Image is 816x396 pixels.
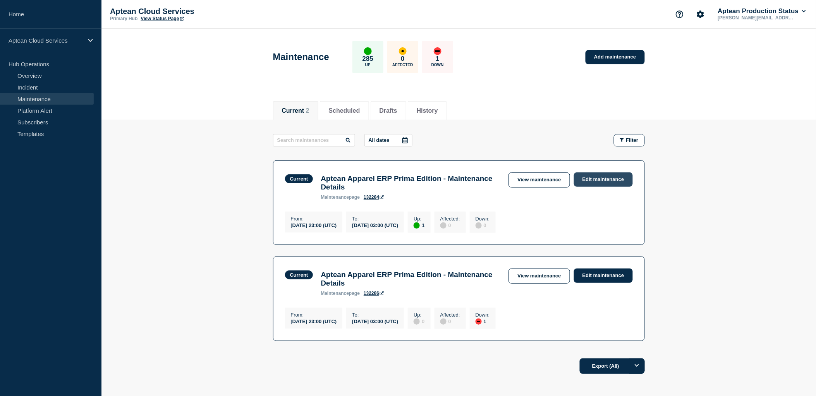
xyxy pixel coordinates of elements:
div: up [414,222,420,229]
div: [DATE] 23:00 (UTC) [291,318,337,324]
p: Up : [414,216,424,222]
h3: Aptean Apparel ERP Prima Edition - Maintenance Details [321,270,501,288]
p: page [321,291,360,296]
a: View Status Page [141,16,184,21]
span: Filter [626,137,639,143]
a: Edit maintenance [574,269,633,283]
div: 1 [414,222,424,229]
p: Down : [476,216,490,222]
a: View maintenance [508,172,570,188]
div: affected [399,47,407,55]
p: Affected [392,63,413,67]
p: Up : [414,312,424,318]
div: 0 [440,318,460,325]
button: Current 2 [282,107,309,114]
div: disabled [414,319,420,325]
div: [DATE] 23:00 (UTC) [291,222,337,228]
p: 1 [436,55,439,63]
span: maintenance [321,291,349,296]
div: down [476,319,482,325]
a: Add maintenance [586,50,644,64]
p: 0 [401,55,404,63]
div: 0 [440,222,460,229]
p: 285 [362,55,373,63]
p: page [321,195,360,200]
div: 0 [476,222,490,229]
div: disabled [440,319,447,325]
p: Primary Hub [110,16,137,21]
p: [PERSON_NAME][EMAIL_ADDRESS][DOMAIN_NAME] [716,15,797,21]
div: 0 [414,318,424,325]
button: Options [629,358,645,374]
div: disabled [476,222,482,229]
span: 2 [306,107,309,114]
span: maintenance [321,195,349,200]
div: Current [290,176,308,182]
div: up [364,47,372,55]
button: All dates [364,134,412,146]
p: Aptean Cloud Services [9,37,83,44]
p: Aptean Cloud Services [110,7,265,16]
p: Up [365,63,371,67]
h1: Maintenance [273,52,329,62]
p: From : [291,312,337,318]
h3: Aptean Apparel ERP Prima Edition - Maintenance Details [321,174,501,191]
p: Affected : [440,312,460,318]
button: Aptean Production Status [716,7,807,15]
button: Support [672,6,688,22]
div: [DATE] 03:00 (UTC) [352,222,398,228]
div: Current [290,272,308,278]
button: Account settings [692,6,709,22]
button: Drafts [380,107,397,114]
input: Search maintenances [273,134,355,146]
p: From : [291,216,337,222]
a: 132286 [364,291,384,296]
button: Filter [614,134,645,146]
div: 1 [476,318,490,325]
button: Scheduled [329,107,360,114]
p: Down [431,63,444,67]
div: disabled [440,222,447,229]
p: To : [352,216,398,222]
a: 132284 [364,195,384,200]
p: Down : [476,312,490,318]
p: Affected : [440,216,460,222]
div: down [434,47,441,55]
div: [DATE] 03:00 (UTC) [352,318,398,324]
p: All dates [369,137,390,143]
p: To : [352,312,398,318]
a: Edit maintenance [574,172,633,187]
button: Export (All) [580,358,645,374]
a: View maintenance [508,269,570,284]
button: History [417,107,438,114]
